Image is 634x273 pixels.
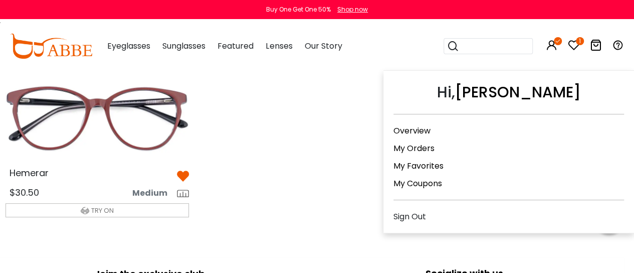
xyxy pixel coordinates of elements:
a: [PERSON_NAME] [455,81,581,103]
span: Lenses [266,40,292,52]
span: Featured [218,40,254,52]
div: Buy One Get One 50% [266,5,331,14]
img: abbeglasses.com [10,34,92,59]
span: Sunglasses [162,40,205,52]
span: Medium [132,187,175,199]
a: My Orders [393,143,435,154]
span: Our Story [304,40,342,52]
span: TRY ON [91,206,114,215]
div: Shop now [337,5,368,14]
div: Sign Out [393,210,624,223]
div: Hi, [393,81,624,114]
a: Overview [393,125,431,136]
span: $30.50 [10,186,39,199]
span: Hemerar [10,167,49,179]
a: 1 [568,41,580,53]
span: Eyeglasses [107,40,150,52]
img: belike_btn.png [177,170,189,182]
img: size ruler [177,190,189,198]
a: My Coupons [393,178,442,189]
i: 1 [576,37,584,45]
button: TRY ON [6,203,189,217]
a: My Favorites [393,160,444,172]
img: tryon [81,206,89,215]
a: Shop now [332,5,368,14]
